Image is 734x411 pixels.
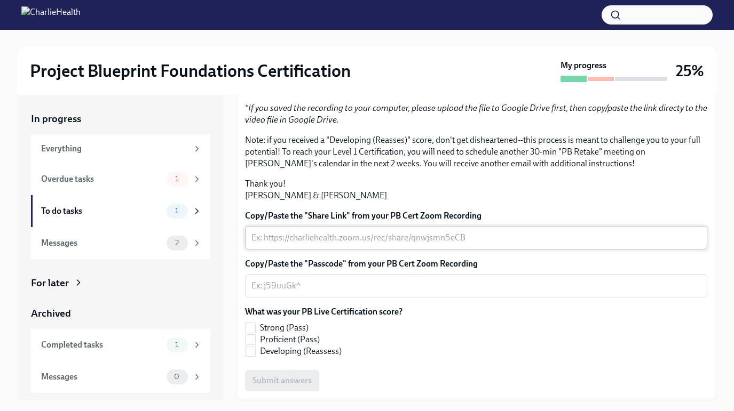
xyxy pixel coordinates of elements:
[31,112,210,126] a: In progress
[169,207,185,215] span: 1
[41,143,188,155] div: Everything
[245,134,707,170] p: Note: if you received a "Developing (Reasses)" score, don't get disheartened--this process is mea...
[31,163,210,195] a: Overdue tasks1
[31,195,210,227] a: To do tasks1
[31,227,210,259] a: Messages2
[169,175,185,183] span: 1
[260,345,342,357] span: Developing (Reassess)
[260,334,320,345] span: Proficient (Pass)
[676,61,704,80] h3: 25%
[245,103,707,125] em: If you saved the recording to your computer, please upload the file to Google Drive first, then c...
[245,178,707,202] p: Thank you! [PERSON_NAME] & [PERSON_NAME]
[41,339,162,351] div: Completed tasks
[31,276,210,290] a: For later
[260,322,309,334] span: Strong (Pass)
[31,361,210,393] a: Messages0
[245,258,707,270] label: Copy/Paste the "Passcode" from your PB Cert Zoom Recording
[31,276,69,290] div: For later
[31,329,210,361] a: Completed tasks1
[41,173,162,185] div: Overdue tasks
[245,210,707,222] label: Copy/Paste the "Share Link" from your PB Cert Zoom Recording
[561,60,606,71] strong: My progress
[169,341,185,349] span: 1
[30,60,351,82] h2: Project Blueprint Foundations Certification
[41,237,162,249] div: Messages
[169,239,185,247] span: 2
[31,134,210,163] a: Everything
[21,6,81,23] img: CharlieHealth
[168,373,186,381] span: 0
[41,371,162,383] div: Messages
[41,205,162,217] div: To do tasks
[31,307,210,320] a: Archived
[245,306,402,318] label: What was your PB Live Certification score?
